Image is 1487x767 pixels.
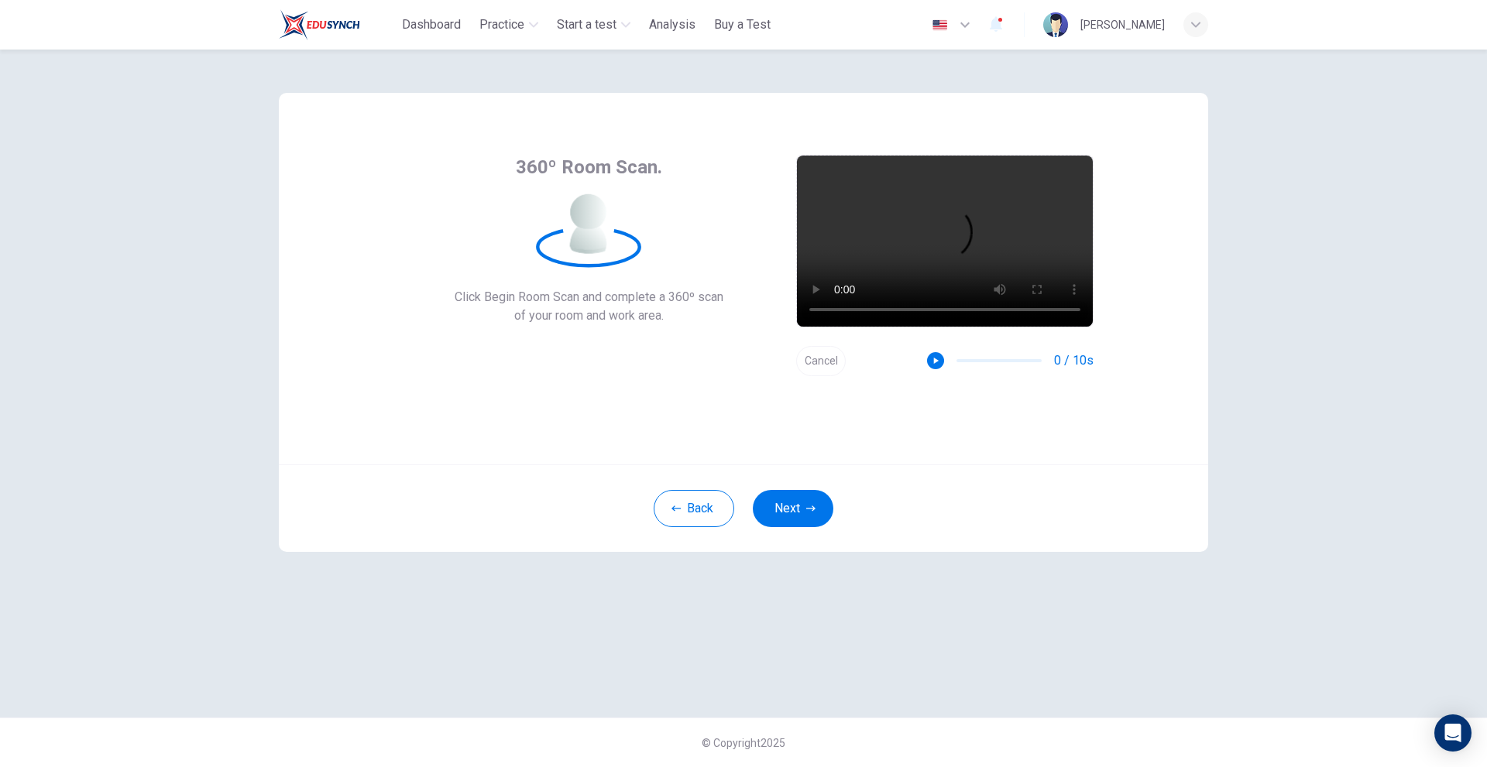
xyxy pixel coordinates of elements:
[455,306,723,325] span: of your room and work area.
[1434,714,1472,752] div: Open Intercom Messenger
[643,11,702,39] button: Analysis
[516,155,662,180] span: 360º Room Scan.
[714,15,771,34] span: Buy a Test
[654,490,734,527] button: Back
[753,490,833,527] button: Next
[1043,12,1068,37] img: Profile picture
[557,15,616,34] span: Start a test
[551,11,637,39] button: Start a test
[279,9,396,40] a: ELTC logo
[402,15,461,34] span: Dashboard
[796,346,846,376] button: Cancel
[396,11,467,39] button: Dashboard
[708,11,777,39] button: Buy a Test
[649,15,695,34] span: Analysis
[930,19,950,31] img: en
[473,11,544,39] button: Practice
[1080,15,1165,34] div: [PERSON_NAME]
[455,288,723,306] span: Click Begin Room Scan and complete a 360º scan
[279,9,360,40] img: ELTC logo
[702,737,785,749] span: © Copyright 2025
[479,15,524,34] span: Practice
[1054,351,1094,370] span: 0 / 10s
